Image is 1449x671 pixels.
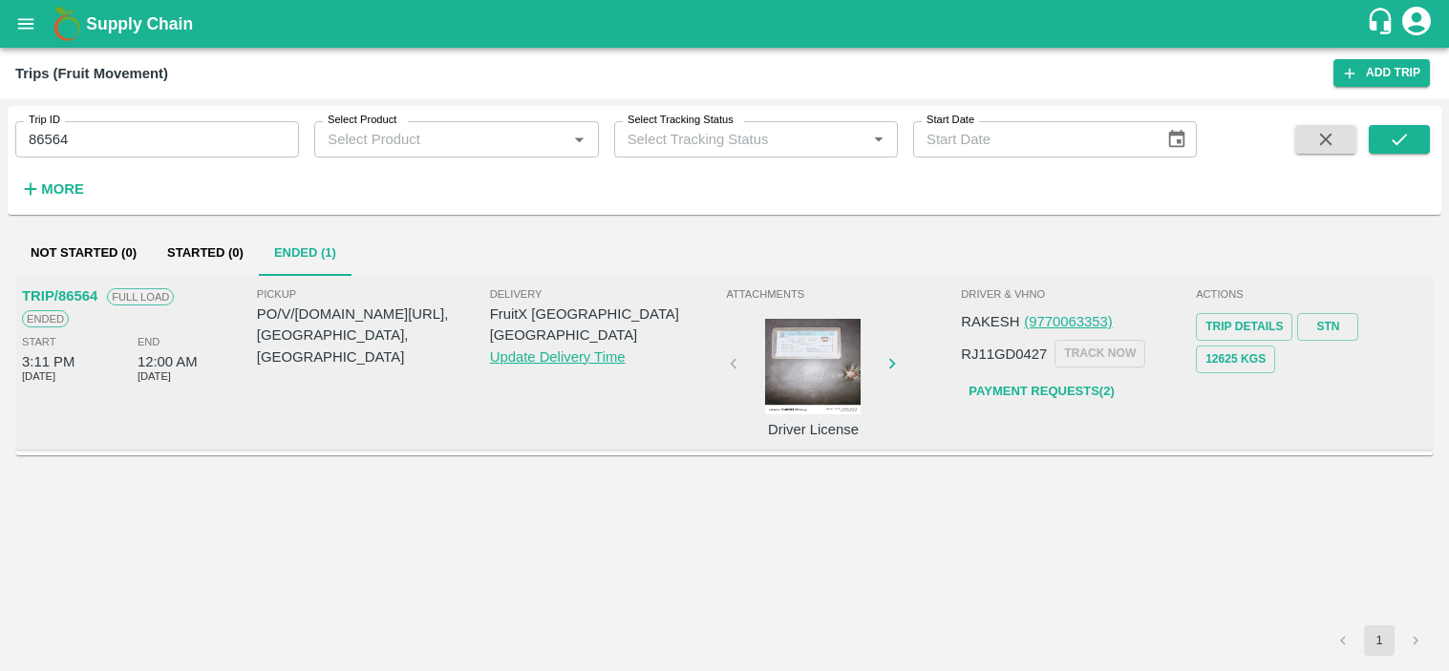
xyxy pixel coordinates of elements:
button: Open [566,127,591,152]
p: Driver License [741,419,884,440]
div: Trips (Fruit Movement) [15,61,168,86]
span: Full Load [107,288,174,305]
span: RAKESH [961,314,1019,329]
button: 12625 Kgs [1196,346,1275,373]
div: 12:00 AM [138,351,198,372]
input: Select Tracking Status [620,127,836,152]
input: Enter Trip ID [15,121,299,157]
button: Ended (1) [259,230,352,276]
img: logo [48,5,86,43]
a: Supply Chain [86,10,1366,37]
div: account of current user [1399,4,1434,44]
button: Started (0) [152,230,259,276]
p: PO/V/[DOMAIN_NAME][URL], [GEOGRAPHIC_DATA], [GEOGRAPHIC_DATA] [257,304,490,367]
span: Attachments [726,285,957,303]
label: Trip ID [29,113,60,128]
span: Delivery [490,285,723,303]
span: [DATE] [138,367,171,385]
label: Start Date [927,113,974,128]
p: TRIP/86564 [22,285,97,306]
button: Not Started (0) [15,230,152,276]
div: 3:11 PM [22,351,75,372]
p: RJ11GD0427 [961,344,1047,365]
a: Trip Details [1196,313,1292,341]
a: (9770063353) [1024,314,1112,329]
span: [DATE] [22,367,55,385]
label: Select Product [328,113,396,128]
span: Start [22,333,55,350]
span: Ended [22,310,69,327]
a: Update Delivery Time [490,349,626,365]
input: Start Date [913,121,1151,157]
div: customer-support [1366,7,1399,41]
input: Select Product [320,127,561,152]
a: Add Trip [1333,59,1430,87]
a: Payment Requests(2) [961,375,1121,409]
button: More [15,173,89,205]
b: Supply Chain [86,14,193,33]
a: STN [1297,313,1358,341]
span: Actions [1196,285,1427,303]
label: Select Tracking Status [628,113,734,128]
button: Choose date [1159,121,1195,157]
strong: More [41,181,84,197]
span: Pickup [257,285,490,303]
span: End [138,333,160,350]
button: page 1 [1364,625,1395,656]
button: Open [866,127,891,152]
span: Driver & VHNo [961,285,1192,303]
button: open drawer [4,2,48,46]
p: FruitX [GEOGRAPHIC_DATA] [GEOGRAPHIC_DATA] [490,304,723,346]
nav: pagination navigation [1325,625,1434,656]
